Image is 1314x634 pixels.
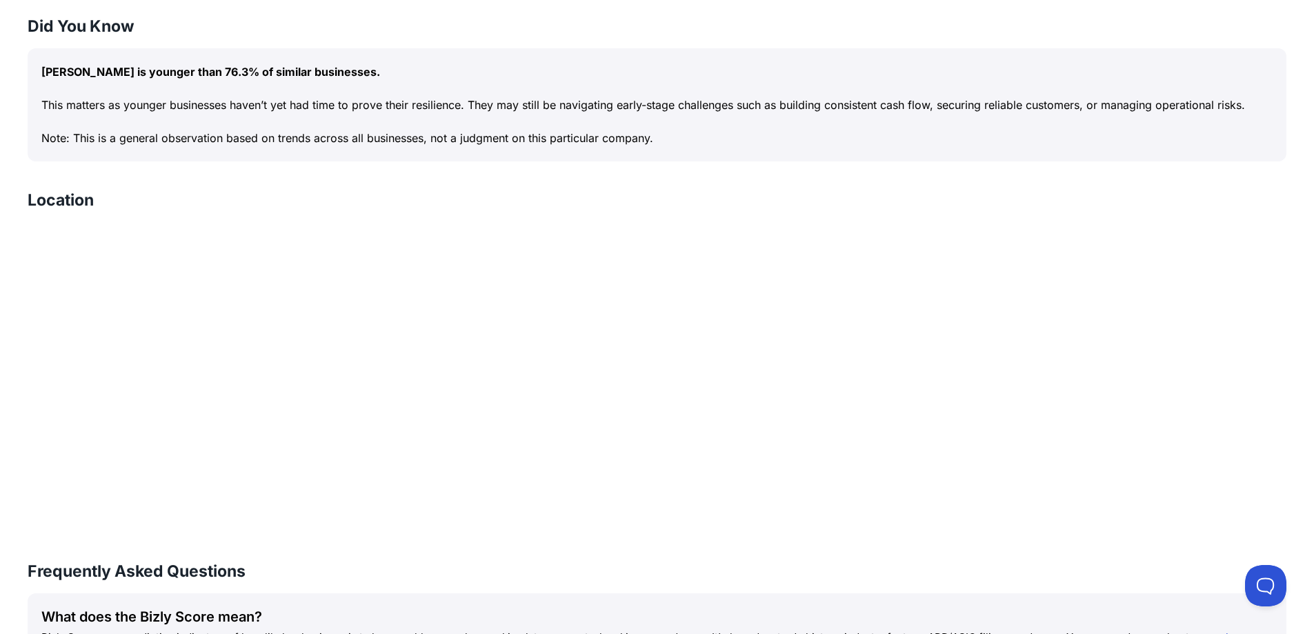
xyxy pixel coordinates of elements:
[28,189,94,211] h3: Location
[28,560,1286,582] h3: Frequently Asked Questions
[41,607,1273,626] div: What does the Bizly Score mean?
[1245,565,1286,606] iframe: Toggle Customer Support
[41,95,1273,115] p: This matters as younger businesses haven’t yet had time to prove their resilience. They may still...
[28,15,1286,37] h3: Did You Know
[41,128,1273,148] p: Note: This is a general observation based on trends across all businesses, not a judgment on this...
[41,62,1273,81] p: [PERSON_NAME] is younger than 76.3% of similar businesses.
